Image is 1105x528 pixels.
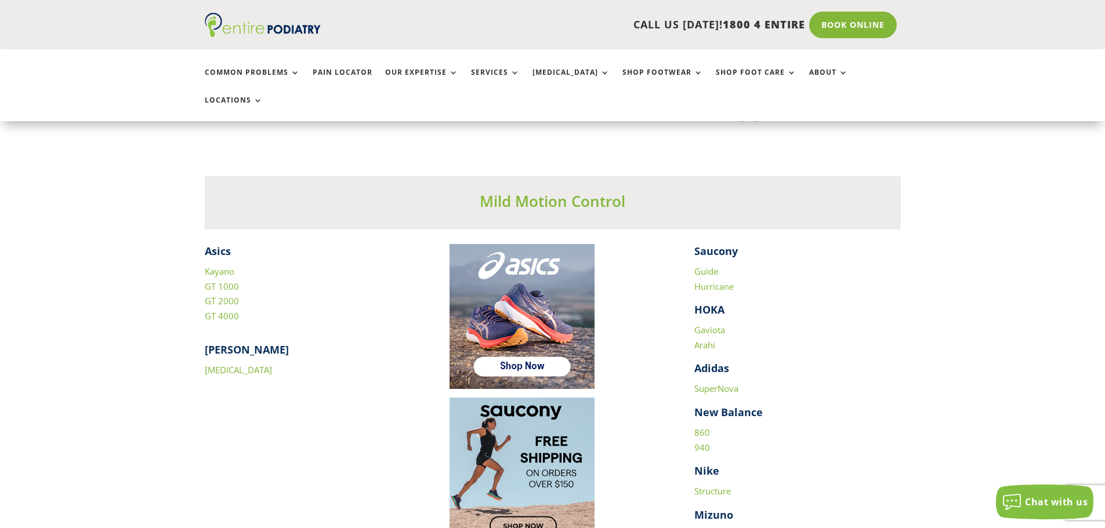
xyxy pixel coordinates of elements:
a: Pain Locator [313,68,372,93]
strong: Nike [694,464,719,478]
a: Gaviota [694,324,725,336]
a: GT 4000 [205,310,239,322]
a: GT 1000 [205,281,239,292]
button: Chat with us [996,485,1093,519]
h3: Mild Motion Control [205,191,901,217]
strong: Adidas [694,361,729,375]
a: [MEDICAL_DATA] [532,68,610,93]
a: Locations [205,96,263,121]
a: Shop Footwear [622,68,703,93]
a: Kayano [205,265,234,277]
a: GT 2000 [205,295,239,307]
p: CALL US [DATE]! [365,17,805,32]
strong: Mizuno [694,508,733,522]
strong: New Balance [694,405,763,419]
strong: Asics [205,244,231,258]
a: Shop Foot Care [716,68,796,93]
span: 1800 4 ENTIRE [723,17,805,31]
a: About [809,68,848,93]
a: Services [471,68,520,93]
a: SuperNova [694,383,738,394]
a: Book Online [809,12,897,38]
span: Chat with us [1025,496,1088,508]
a: Entire Podiatry [205,28,321,39]
strong: Saucony [694,244,738,258]
a: Structure [694,485,731,497]
strong: [PERSON_NAME] [205,343,289,356]
a: 940 [694,442,710,453]
strong: HOKA [694,303,724,316]
img: logo (1) [205,13,321,37]
a: 860 [694,427,710,438]
a: Hurricane [694,281,734,292]
a: Common Problems [205,68,300,93]
a: Our Expertise [385,68,458,93]
a: [MEDICAL_DATA] [205,364,272,376]
a: Guide [694,265,718,277]
a: Arahi [694,339,715,351]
